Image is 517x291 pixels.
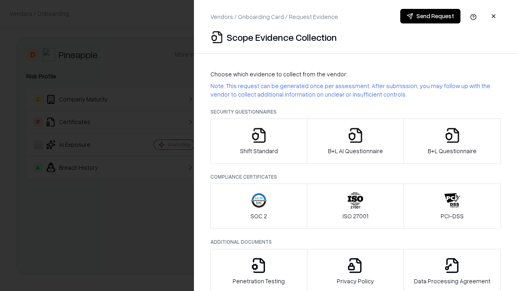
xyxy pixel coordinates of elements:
button: Send Request [400,9,460,23]
p: Note: This request can be generated once per assessment. After submission, you may follow up with... [210,82,501,99]
p: SOC 2 [250,212,267,220]
button: B+L Questionnaire [404,118,501,164]
p: Shift Standard [240,147,278,155]
p: Vendors / Onboarding Card / Request Evidence [210,13,338,21]
p: Privacy Policy [337,277,374,285]
p: Scope Evidence Collection [227,31,337,44]
p: Additional Documents [210,238,501,245]
button: SOC 2 [210,183,307,229]
p: B+L Questionnaire [428,147,477,155]
p: Penetration Testing [233,277,285,285]
p: PCI-DSS [441,212,464,220]
p: Security Questionnaires [210,108,501,115]
button: B+L AI Questionnaire [307,118,404,164]
p: Data Processing Agreement [414,277,490,285]
button: ISO 27001 [307,183,404,229]
button: PCI-DSS [404,183,501,229]
p: Choose which evidence to collect from the vendor: [210,70,501,78]
p: Compliance Certificates [210,173,501,180]
p: ISO 27001 [343,212,368,220]
button: Shift Standard [210,118,307,164]
p: B+L AI Questionnaire [328,147,383,155]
